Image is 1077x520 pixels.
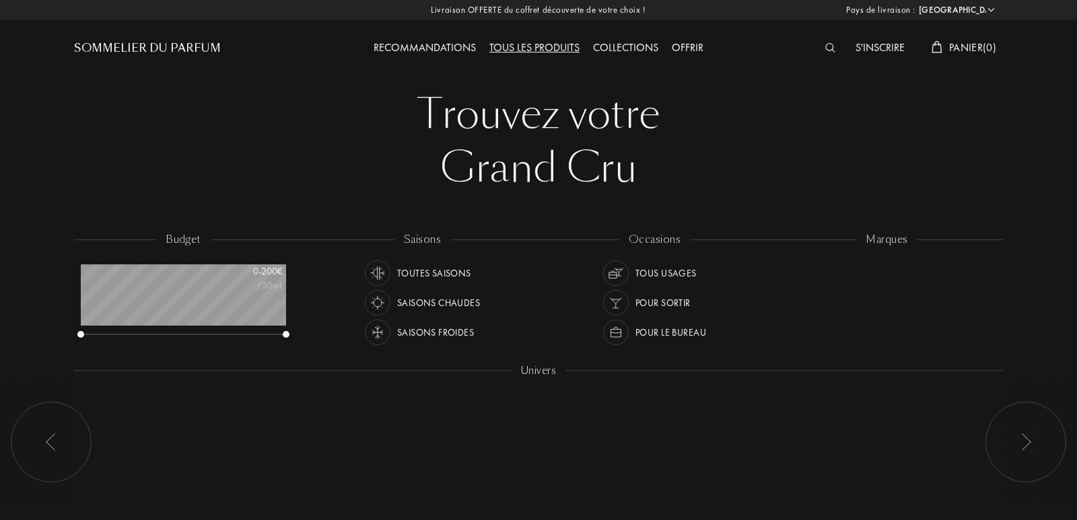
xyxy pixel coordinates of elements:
div: Trouvez votre [84,87,993,141]
div: Tous usages [635,260,697,286]
img: arr_left.svg [1020,433,1031,451]
a: Offrir [665,40,710,54]
img: usage_season_average_white.svg [368,264,387,283]
img: usage_occasion_all_white.svg [606,264,625,283]
div: Offrir [665,40,710,57]
a: Sommelier du Parfum [74,40,221,57]
div: 0 - 200 € [215,264,283,278]
img: usage_season_cold_white.svg [368,323,387,342]
span: Pays de livraison : [846,3,915,17]
div: marques [856,232,917,248]
span: Panier ( 0 ) [949,40,996,54]
div: Saisons chaudes [397,290,480,315]
div: occasions [619,232,690,248]
div: saisons [394,232,450,248]
div: Tous les produits [483,40,586,57]
div: /50mL [215,278,283,293]
a: Recommandations [367,40,483,54]
img: usage_occasion_party_white.svg [606,293,625,312]
div: Collections [586,40,665,57]
div: Grand Cru [84,141,993,195]
a: Tous les produits [483,40,586,54]
a: S'inscrire [849,40,911,54]
div: Recommandations [367,40,483,57]
div: budget [156,232,211,248]
div: Pour le bureau [635,320,706,345]
div: Univers [512,363,565,379]
img: usage_occasion_work_white.svg [606,323,625,342]
div: Pour sortir [635,290,691,315]
div: Toutes saisons [397,260,471,286]
img: arr_left.svg [46,433,57,451]
a: Collections [586,40,665,54]
div: Saisons froides [397,320,474,345]
img: usage_season_hot_white.svg [368,293,387,312]
img: cart_white.svg [932,41,942,53]
div: S'inscrire [849,40,911,57]
img: search_icn_white.svg [825,43,835,52]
